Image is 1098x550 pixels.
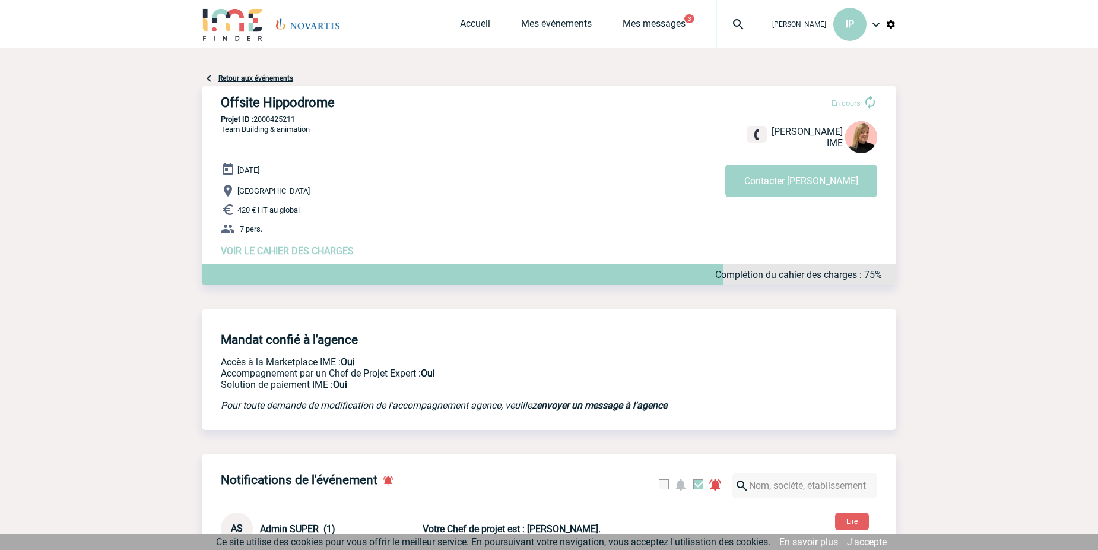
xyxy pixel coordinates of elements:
[423,523,601,535] b: Votre Chef de projet est : [PERSON_NAME].
[846,18,854,30] span: IP
[221,95,577,110] h3: Offsite Hippodrome
[237,187,310,195] span: [GEOGRAPHIC_DATA]
[772,20,826,29] span: [PERSON_NAME]
[341,356,355,368] b: Oui
[333,379,347,390] b: Oui
[832,99,861,108] span: En cours
[237,206,300,214] span: 420 € HT au global
[421,368,435,379] b: Oui
[460,18,490,34] a: Accueil
[240,225,262,233] span: 7 pers.
[202,7,264,41] img: IME-Finder
[684,14,694,23] button: 3
[725,165,877,197] button: Contacter [PERSON_NAME]
[623,18,686,34] a: Mes messages
[845,121,877,153] img: 131233-0.png
[847,536,887,548] a: J'accepte
[835,513,869,530] button: Lire
[826,515,878,526] a: Lire
[260,523,335,535] span: Admin SUPER (1)
[221,473,377,487] h4: Notifications de l'événement
[221,368,713,379] p: Prestation payante
[221,379,713,390] p: Conformité aux process achat client, Prise en charge de la facturation, Mutualisation de plusieur...
[221,245,354,257] a: VOIR LE CAHIER DES CHARGES
[237,166,259,175] span: [DATE]
[779,536,838,548] a: En savoir plus
[221,333,358,347] h4: Mandat confié à l'agence
[202,115,896,124] p: 2000425211
[221,115,253,124] b: Projet ID :
[221,400,667,411] em: Pour toute demande de modification de l'accompagnement agence, veuillez
[221,356,713,368] p: Accès à la Marketplace IME :
[772,126,843,137] span: [PERSON_NAME]
[216,536,770,548] span: Ce site utilise des cookies pour vous offrir le meilleur service. En poursuivant votre navigation...
[221,513,420,545] div: Conversation privée : Client - Agence
[221,523,702,534] a: AS Admin SUPER (1) Votre Chef de projet est : [PERSON_NAME].
[218,74,293,83] a: Retour aux événements
[751,129,762,140] img: fixe.png
[231,523,243,534] span: AS
[521,18,592,34] a: Mes événements
[827,137,843,148] span: IME
[221,125,310,134] span: Team Building & animation
[537,400,667,411] a: envoyer un message à l'agence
